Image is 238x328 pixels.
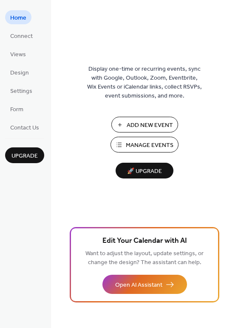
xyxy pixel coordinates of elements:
[102,235,187,247] span: Edit Your Calendar with AI
[110,137,178,152] button: Manage Events
[116,163,173,178] button: 🚀 Upgrade
[121,166,168,177] span: 🚀 Upgrade
[10,87,32,96] span: Settings
[85,248,204,268] span: Want to adjust the layout, update settings, or change the design? The assistant can help.
[5,147,44,163] button: Upgrade
[10,50,26,59] span: Views
[102,275,187,294] button: Open AI Assistant
[87,65,202,101] span: Display one-time or recurring events, sync with Google, Outlook, Zoom, Eventbrite, Wix Events or ...
[111,117,178,132] button: Add New Event
[115,281,162,290] span: Open AI Assistant
[127,121,173,130] span: Add New Event
[5,47,31,61] a: Views
[5,65,34,79] a: Design
[5,102,28,116] a: Form
[10,32,33,41] span: Connect
[10,105,23,114] span: Form
[11,152,38,161] span: Upgrade
[10,124,39,132] span: Contact Us
[5,120,44,134] a: Contact Us
[5,10,31,24] a: Home
[126,141,173,150] span: Manage Events
[5,29,38,43] a: Connect
[10,69,29,78] span: Design
[10,14,26,23] span: Home
[5,83,37,98] a: Settings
